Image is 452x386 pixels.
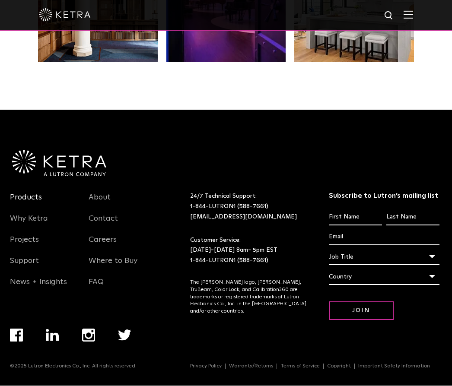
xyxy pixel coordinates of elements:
div: Navigation Menu [89,192,154,297]
a: About [89,193,111,213]
p: Customer Service: [DATE]-[DATE] 8am- 5pm EST [190,236,307,266]
div: Country [329,269,440,285]
img: twitter [118,330,131,341]
a: Important Safety Information [355,364,433,369]
a: [EMAIL_ADDRESS][DOMAIN_NAME] [190,214,297,220]
a: Warranty/Returns [226,364,277,369]
img: Hamburger%20Nav.svg [404,11,413,19]
a: Privacy Policy [187,364,226,369]
a: Contact [89,214,118,234]
div: Navigation Menu [10,329,154,364]
a: News + Insights [10,278,67,297]
img: facebook [10,329,23,342]
a: Products [10,193,42,213]
div: Job Title [329,249,440,266]
img: ketra-logo-2019-white [39,9,91,22]
a: 1-844-LUTRON1 (588-7661) [190,258,268,264]
h3: Subscribe to Lutron’s mailing list [329,192,440,201]
input: Email [329,229,440,246]
div: Navigation Menu [190,364,442,370]
img: instagram [82,329,95,342]
a: Copyright [324,364,355,369]
a: Why Ketra [10,214,48,234]
a: Careers [89,235,117,255]
input: First Name [329,209,382,226]
img: search icon [384,11,395,22]
a: Support [10,256,39,276]
input: Join [329,302,394,320]
input: Last Name [386,209,439,226]
p: 24/7 Technical Support: [190,192,307,222]
div: Navigation Menu [10,192,76,297]
a: Where to Buy [89,256,137,276]
a: Terms of Service [277,364,324,369]
img: linkedin [46,329,59,342]
img: Ketra-aLutronCo_White_RGB [12,150,106,177]
a: 1-844-LUTRON1 (588-7661) [190,204,268,210]
a: FAQ [89,278,104,297]
a: Projects [10,235,39,255]
p: ©2025 Lutron Electronics Co., Inc. All rights reserved. [10,364,137,370]
p: The [PERSON_NAME] logo, [PERSON_NAME], TruBeam, Color Lock, and Calibration360 are trademarks or ... [190,279,307,316]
